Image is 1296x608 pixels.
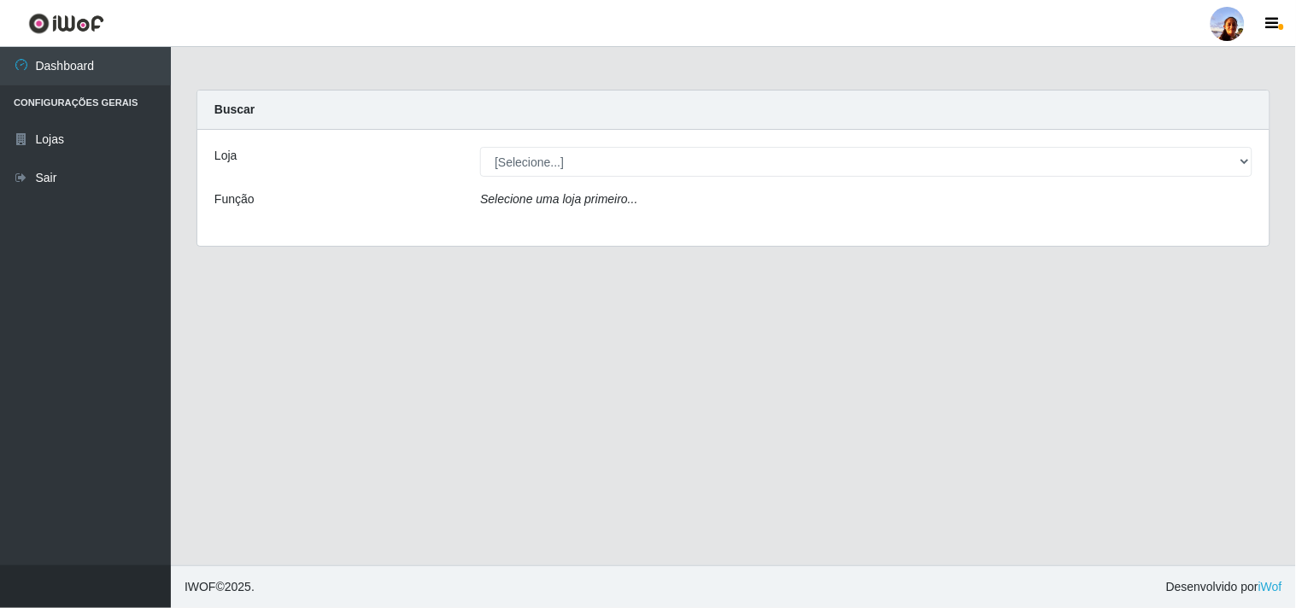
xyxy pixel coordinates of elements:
[214,190,255,208] label: Função
[1258,580,1282,593] a: iWof
[214,147,237,165] label: Loja
[480,192,637,206] i: Selecione uma loja primeiro...
[28,13,104,34] img: CoreUI Logo
[214,102,255,116] strong: Buscar
[1166,578,1282,596] span: Desenvolvido por
[185,580,216,593] span: IWOF
[185,578,255,596] span: © 2025 .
